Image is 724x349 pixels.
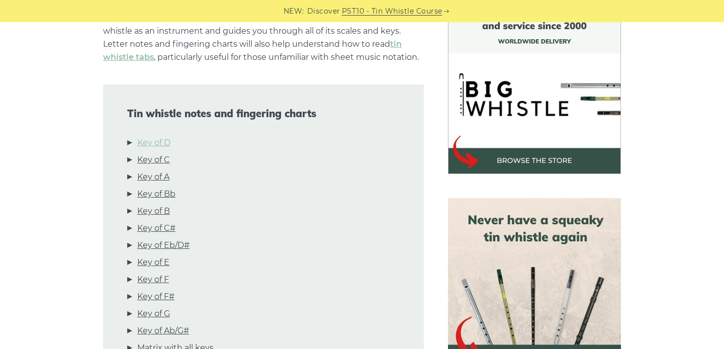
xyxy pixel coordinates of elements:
a: Key of F# [137,290,174,303]
a: Key of Bb [137,188,175,201]
span: NEW: [284,6,304,17]
a: Key of C [137,153,170,166]
a: Key of A [137,170,169,184]
a: Key of F [137,273,169,286]
a: Key of E [137,256,169,269]
span: Tin whistle notes and fingering charts [127,108,400,120]
a: Key of C# [137,222,175,235]
a: PST10 - Tin Whistle Course [342,6,442,17]
a: Key of D [137,136,170,149]
span: Discover [307,6,340,17]
a: Key of Eb/D# [137,239,190,252]
a: Key of G [137,307,170,320]
a: Key of Ab/G# [137,324,189,337]
img: BigWhistle Tin Whistle Store [448,1,621,174]
a: Key of B [137,205,170,218]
